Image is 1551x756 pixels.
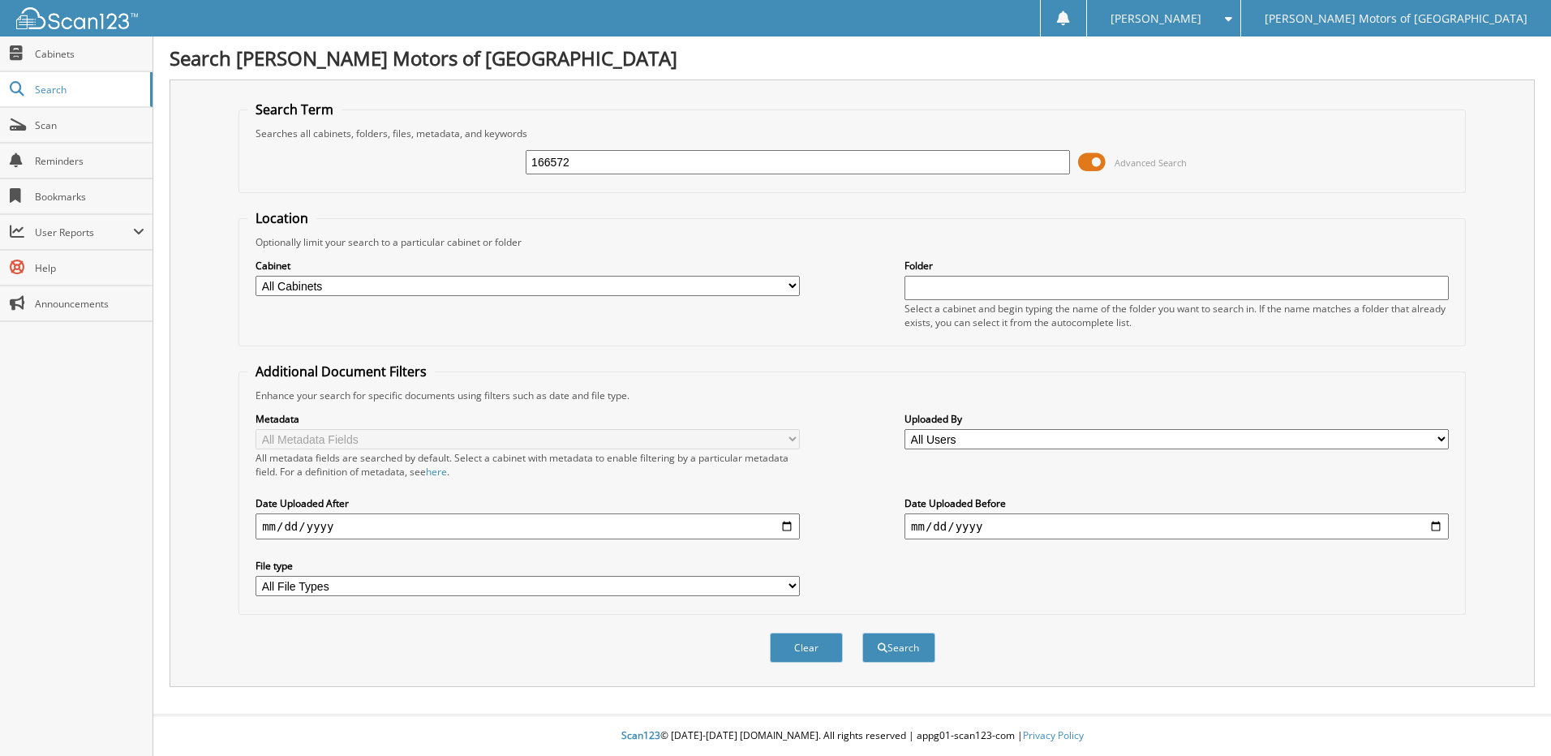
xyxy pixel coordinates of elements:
[247,235,1457,249] div: Optionally limit your search to a particular cabinet or folder
[621,728,660,742] span: Scan123
[862,633,935,663] button: Search
[35,261,144,275] span: Help
[153,716,1551,756] div: © [DATE]-[DATE] [DOMAIN_NAME]. All rights reserved | appg01-scan123-com |
[256,496,800,510] label: Date Uploaded After
[256,412,800,426] label: Metadata
[247,363,435,380] legend: Additional Document Filters
[35,47,144,61] span: Cabinets
[1470,678,1551,756] iframe: Chat Widget
[904,259,1449,273] label: Folder
[256,559,800,573] label: File type
[256,451,800,479] div: All metadata fields are searched by default. Select a cabinet with metadata to enable filtering b...
[35,226,133,239] span: User Reports
[35,190,144,204] span: Bookmarks
[35,83,142,97] span: Search
[904,513,1449,539] input: end
[247,209,316,227] legend: Location
[247,101,342,118] legend: Search Term
[1111,14,1201,24] span: [PERSON_NAME]
[904,412,1449,426] label: Uploaded By
[170,45,1535,71] h1: Search [PERSON_NAME] Motors of [GEOGRAPHIC_DATA]
[904,496,1449,510] label: Date Uploaded Before
[247,127,1457,140] div: Searches all cabinets, folders, files, metadata, and keywords
[35,118,144,132] span: Scan
[1115,157,1187,169] span: Advanced Search
[1265,14,1527,24] span: [PERSON_NAME] Motors of [GEOGRAPHIC_DATA]
[247,389,1457,402] div: Enhance your search for specific documents using filters such as date and file type.
[770,633,843,663] button: Clear
[1023,728,1084,742] a: Privacy Policy
[16,7,138,29] img: scan123-logo-white.svg
[426,465,447,479] a: here
[256,259,800,273] label: Cabinet
[904,302,1449,329] div: Select a cabinet and begin typing the name of the folder you want to search in. If the name match...
[35,297,144,311] span: Announcements
[256,513,800,539] input: start
[35,154,144,168] span: Reminders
